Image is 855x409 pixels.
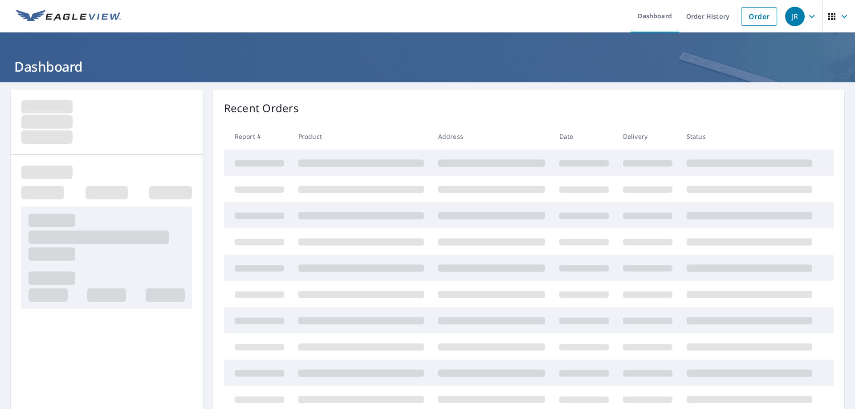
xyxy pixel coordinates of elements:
th: Product [291,123,431,150]
th: Status [680,123,819,150]
div: JR [785,7,805,26]
th: Address [431,123,552,150]
th: Report # [224,123,291,150]
a: Order [741,7,777,26]
th: Delivery [616,123,680,150]
p: Recent Orders [224,100,299,116]
th: Date [552,123,616,150]
img: EV Logo [16,10,121,23]
h1: Dashboard [11,57,844,76]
